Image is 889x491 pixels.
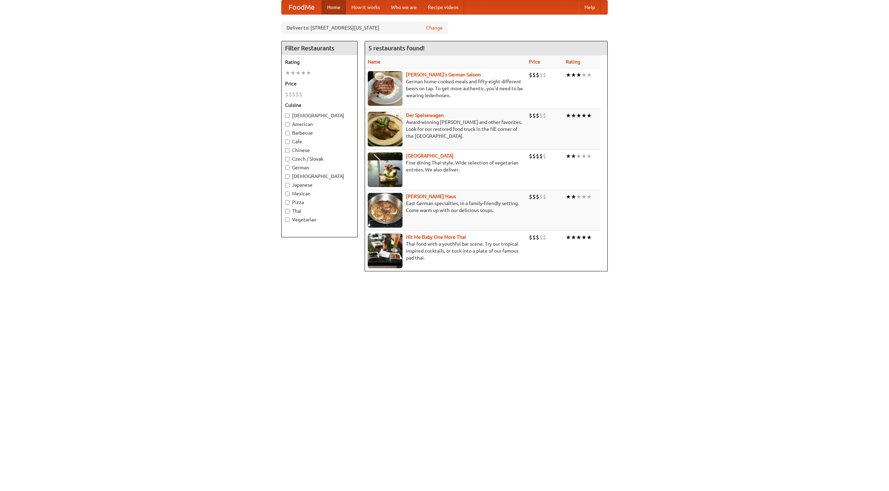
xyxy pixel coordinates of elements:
img: speisewagen.jpg [368,112,402,146]
li: $ [292,91,296,98]
a: [GEOGRAPHIC_DATA] [406,153,454,159]
li: ★ [581,234,587,241]
input: [DEMOGRAPHIC_DATA] [285,174,290,179]
label: Chinese [285,147,354,154]
h5: Rating [285,59,354,66]
input: Czech / Slovak [285,157,290,161]
a: Price [529,59,540,65]
a: FoodMe [282,0,322,14]
li: ★ [566,152,571,160]
a: [PERSON_NAME]'s German Saloon [406,72,481,77]
li: ★ [566,234,571,241]
p: German home-cooked meals and fifty-eight different beers on tap. To get more authentic, you'd nee... [368,78,523,99]
li: $ [536,152,539,160]
a: Der Speisewagen [406,112,444,118]
li: $ [289,91,292,98]
p: Fine dining Thai-style. Wide selection of vegetarian entrées. We also deliver. [368,159,523,173]
li: $ [543,193,546,201]
li: ★ [290,69,296,77]
p: East German specialties, in a family-friendly setting. Come warm up with our delicious soups. [368,200,523,214]
a: Recipe videos [422,0,464,14]
ng-pluralize: 5 restaurants found! [368,45,425,51]
h4: Filter Restaurants [282,41,357,55]
label: American [285,121,354,128]
img: kohlhaus.jpg [368,193,402,228]
li: $ [536,71,539,79]
li: ★ [576,193,581,201]
input: Thai [285,209,290,213]
li: ★ [571,71,576,79]
li: $ [532,71,536,79]
li: $ [536,112,539,119]
label: [DEMOGRAPHIC_DATA] [285,173,354,180]
li: $ [529,152,532,160]
p: Award-winning [PERSON_NAME] and other favorites. Look for our restored food truck in the NE corne... [368,119,523,139]
li: ★ [285,69,290,77]
li: ★ [576,152,581,160]
li: ★ [301,69,306,77]
h5: Cuisine [285,102,354,109]
li: ★ [566,71,571,79]
li: ★ [587,152,592,160]
li: $ [529,193,532,201]
li: ★ [587,112,592,119]
input: Vegetarian [285,218,290,222]
li: $ [543,112,546,119]
li: $ [536,234,539,241]
li: ★ [571,112,576,119]
li: $ [529,112,532,119]
input: Barbecue [285,131,290,135]
li: ★ [306,69,311,77]
li: ★ [581,193,587,201]
li: ★ [581,71,587,79]
li: ★ [566,112,571,119]
li: $ [539,112,543,119]
a: [PERSON_NAME] Haus [406,194,456,199]
label: Mexican [285,190,354,197]
li: $ [539,193,543,201]
li: $ [299,91,302,98]
input: Cafe [285,139,290,144]
label: [DEMOGRAPHIC_DATA] [285,112,354,119]
h5: Price [285,80,354,87]
img: satay.jpg [368,152,402,187]
input: American [285,122,290,127]
li: $ [529,71,532,79]
li: ★ [581,112,587,119]
a: Home [322,0,346,14]
label: Thai [285,208,354,214]
li: $ [532,193,536,201]
img: babythai.jpg [368,234,402,268]
li: $ [543,234,546,241]
input: Mexican [285,192,290,196]
li: $ [543,152,546,160]
li: $ [539,71,543,79]
li: $ [543,71,546,79]
li: $ [285,91,289,98]
input: Japanese [285,183,290,187]
a: Help [579,0,600,14]
li: $ [532,112,536,119]
li: $ [532,234,536,241]
a: How it works [346,0,385,14]
li: $ [296,91,299,98]
a: Who we are [385,0,422,14]
p: Thai food with a youthful bar scene. Try our tropical inspired cocktails, or tuck into a plate of... [368,240,523,261]
a: Hit Me Baby One More Thai [406,234,466,240]
input: Chinese [285,148,290,153]
li: ★ [587,234,592,241]
div: Deliver to: [STREET_ADDRESS][US_STATE] [281,22,448,34]
li: ★ [571,152,576,160]
li: $ [539,234,543,241]
li: ★ [576,234,581,241]
a: Rating [566,59,580,65]
label: Vegetarian [285,216,354,223]
li: ★ [576,71,581,79]
input: German [285,166,290,170]
li: ★ [581,152,587,160]
img: esthers.jpg [368,71,402,106]
li: ★ [571,193,576,201]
